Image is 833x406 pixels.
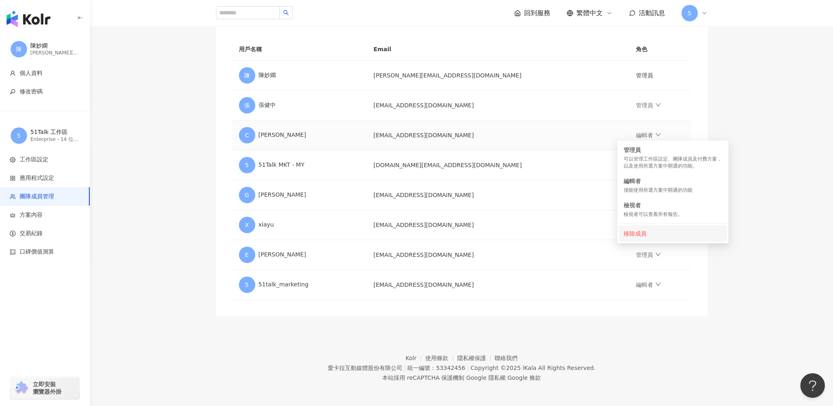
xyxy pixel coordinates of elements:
[577,9,603,18] span: 繁體中文
[11,377,79,399] a: chrome extension立即安裝 瀏覽器外掛
[367,180,629,210] td: [EMAIL_ADDRESS][DOMAIN_NAME]
[464,374,466,381] span: |
[522,365,536,371] a: iKala
[20,229,43,238] span: 交易紀錄
[524,9,550,18] span: 回到服務
[636,252,660,258] a: 管理員
[655,281,661,287] span: down
[367,240,629,270] td: [EMAIL_ADDRESS][DOMAIN_NAME]
[655,252,661,257] span: down
[239,157,361,173] div: 51Talk MKT - MY
[33,381,61,395] span: 立即安裝 瀏覽器外掛
[20,174,54,182] span: 應用程式設定
[367,150,629,180] td: [DOMAIN_NAME][EMAIL_ADDRESS][DOMAIN_NAME]
[20,211,43,219] span: 方案內容
[800,373,825,398] iframe: Help Scout Beacon - Open
[506,374,508,381] span: |
[688,9,691,18] span: 5
[404,365,406,371] span: |
[20,248,54,256] span: 口碑價值測算
[245,220,249,229] span: X
[655,132,661,138] span: down
[655,102,661,108] span: down
[17,131,21,140] span: 5
[30,128,79,136] div: 51Talk 工作區
[245,161,249,170] span: 5
[367,91,629,120] td: [EMAIL_ADDRESS][DOMAIN_NAME]
[624,146,722,154] div: 管理員
[629,38,691,61] th: 角色
[624,229,722,238] div: 移除成員
[495,355,518,361] a: 聯絡我們
[20,69,43,77] span: 個人資料
[636,132,660,138] a: 編輯者
[30,42,79,50] div: 陳妙嫻
[624,201,722,209] div: 檢視者
[30,50,79,57] div: [PERSON_NAME][EMAIL_ADDRESS][DOMAIN_NAME]
[239,217,361,233] div: xiayu
[624,211,722,218] div: 檢視者可以查看所有報告。
[382,373,541,383] span: 本站採用 reCAPTCHA 保護機制
[239,247,361,263] div: [PERSON_NAME]
[636,281,660,288] a: 編輯者
[367,61,629,91] td: [PERSON_NAME][EMAIL_ADDRESS][DOMAIN_NAME]
[239,187,361,203] div: [PERSON_NAME]
[514,9,550,18] a: 回到服務
[406,355,425,361] a: Kolr
[624,187,722,194] div: 僅能使用所選方案中開通的功能
[407,365,465,371] div: 統一編號：53342456
[16,45,22,54] span: 陳
[367,270,629,300] td: [EMAIL_ADDRESS][DOMAIN_NAME]
[239,67,361,84] div: 陳妙嫻
[20,193,54,201] span: 團隊成員管理
[7,11,50,27] img: logo
[232,38,367,61] th: 用戶名稱
[245,280,249,289] span: 5
[327,365,402,371] div: 愛卡拉互動媒體股份有限公司
[10,89,16,95] span: key
[507,374,541,381] a: Google 條款
[244,71,250,80] span: 陳
[624,156,722,170] div: 可以管理工作區設定、團隊成員及付費方案，以及使用所選方案中開通的功能。
[13,381,29,395] img: chrome extension
[470,365,595,371] div: Copyright © 2025 All Rights Reserved.
[467,365,469,371] span: |
[425,355,457,361] a: 使用條款
[239,97,361,113] div: 張健中
[239,277,361,293] div: 51talk_marketing
[239,127,361,143] div: [PERSON_NAME]
[245,250,249,259] span: E
[367,120,629,150] td: [EMAIL_ADDRESS][DOMAIN_NAME]
[636,102,660,109] a: 管理員
[20,156,48,164] span: 工作區設定
[629,61,691,91] td: 管理員
[639,9,665,17] span: 活動訊息
[30,136,79,143] div: Enterprise - 14 位成員
[466,374,506,381] a: Google 隱私權
[624,177,722,185] div: 編輯者
[457,355,495,361] a: 隱私權保護
[10,70,16,76] span: user
[283,10,289,16] span: search
[367,210,629,240] td: [EMAIL_ADDRESS][DOMAIN_NAME]
[245,191,249,200] span: G
[10,175,16,181] span: appstore
[367,38,629,61] th: Email
[20,88,43,96] span: 修改密碼
[244,101,250,110] span: 張
[245,131,249,140] span: C
[10,231,16,236] span: dollar
[10,249,16,255] span: calculator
